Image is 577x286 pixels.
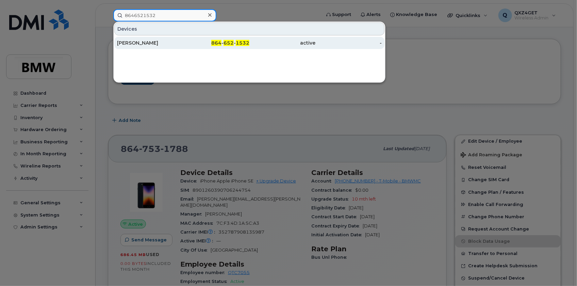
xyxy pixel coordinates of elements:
[224,40,234,46] span: 652
[316,39,382,46] div: -
[114,37,384,49] a: [PERSON_NAME]864-652-1532active-
[249,39,316,46] div: active
[183,39,250,46] div: - -
[547,256,572,281] iframe: Messenger Launcher
[236,40,249,46] span: 1532
[113,9,216,21] input: Find something...
[117,39,183,46] div: [PERSON_NAME]
[114,22,384,35] div: Devices
[211,40,221,46] span: 864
